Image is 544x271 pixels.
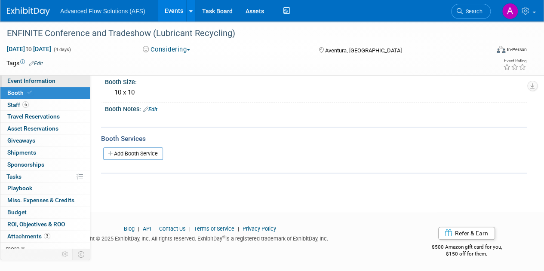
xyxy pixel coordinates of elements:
span: ROI, Objectives & ROO [7,221,65,228]
span: (4 days) [53,47,71,52]
span: Travel Reservations [7,113,60,120]
sup: ® [222,234,225,239]
span: Misc. Expenses & Credits [7,197,74,204]
span: Aventura, [GEOGRAPHIC_DATA] [325,47,401,54]
span: | [136,225,141,232]
span: 3 [44,233,50,239]
td: Tags [6,59,43,67]
a: Add Booth Service [103,147,163,160]
a: Contact Us [159,225,186,232]
a: Giveaways [0,135,90,146]
a: Asset Reservations [0,123,90,134]
img: ExhibitDay [7,7,50,16]
div: Booth Size: [105,76,527,86]
div: Event Rating [503,59,526,63]
a: Shipments [0,147,90,158]
a: Edit [143,107,157,113]
span: Asset Reservations [7,125,58,132]
a: Attachments3 [0,231,90,242]
div: Booth Services [101,134,527,143]
a: Blog [124,225,135,232]
a: API [143,225,151,232]
i: Booth reservation complete [28,90,32,95]
a: ROI, Objectives & ROO [0,219,90,230]
span: Playbook [7,185,32,192]
a: Booth [0,87,90,99]
div: Copyright © 2025 ExhibitDay, Inc. All rights reserved. ExhibitDay is a registered trademark of Ex... [6,233,393,243]
span: Attachments [7,233,50,240]
span: | [187,225,193,232]
a: Edit [29,61,43,67]
span: Tasks [6,173,22,180]
span: | [236,225,241,232]
a: Staff6 [0,99,90,111]
button: Considering [140,45,194,54]
td: Toggle Event Tabs [73,249,90,260]
div: $150 off for them. [406,250,527,258]
a: more [0,243,90,254]
a: Budget [0,207,90,218]
img: Format-Inperson.png [497,46,505,53]
span: Sponsorships [7,161,44,168]
a: Sponsorships [0,159,90,171]
span: Giveaways [7,137,35,144]
a: Search [451,4,491,19]
a: Terms of Service [194,225,234,232]
a: Refer & Earn [438,227,495,240]
span: Advanced Flow Solutions (AFS) [60,8,145,15]
a: Event Information [0,75,90,87]
span: Shipments [7,149,36,156]
span: to [25,46,33,52]
img: Alyson Makin [502,3,518,19]
span: Staff [7,101,29,108]
div: Booth Notes: [105,103,527,114]
div: Event Format [451,45,527,58]
span: Event Information [7,77,55,84]
a: Tasks [0,171,90,183]
span: Search [463,8,483,15]
span: | [152,225,158,232]
td: Personalize Event Tab Strip [58,249,73,260]
span: [DATE] [DATE] [6,45,52,53]
a: Travel Reservations [0,111,90,122]
span: more [6,245,19,252]
div: In-Person [507,46,527,53]
span: 6 [22,101,29,108]
div: $500 Amazon gift card for you, [406,238,527,258]
a: Misc. Expenses & Credits [0,195,90,206]
div: 10 x 10 [111,86,520,99]
div: ENFINITE Conference and Tradeshow (Lubricant Recycling) [4,26,483,41]
span: Budget [7,209,27,216]
a: Playbook [0,183,90,194]
a: Privacy Policy [243,225,276,232]
span: Booth [7,89,34,96]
